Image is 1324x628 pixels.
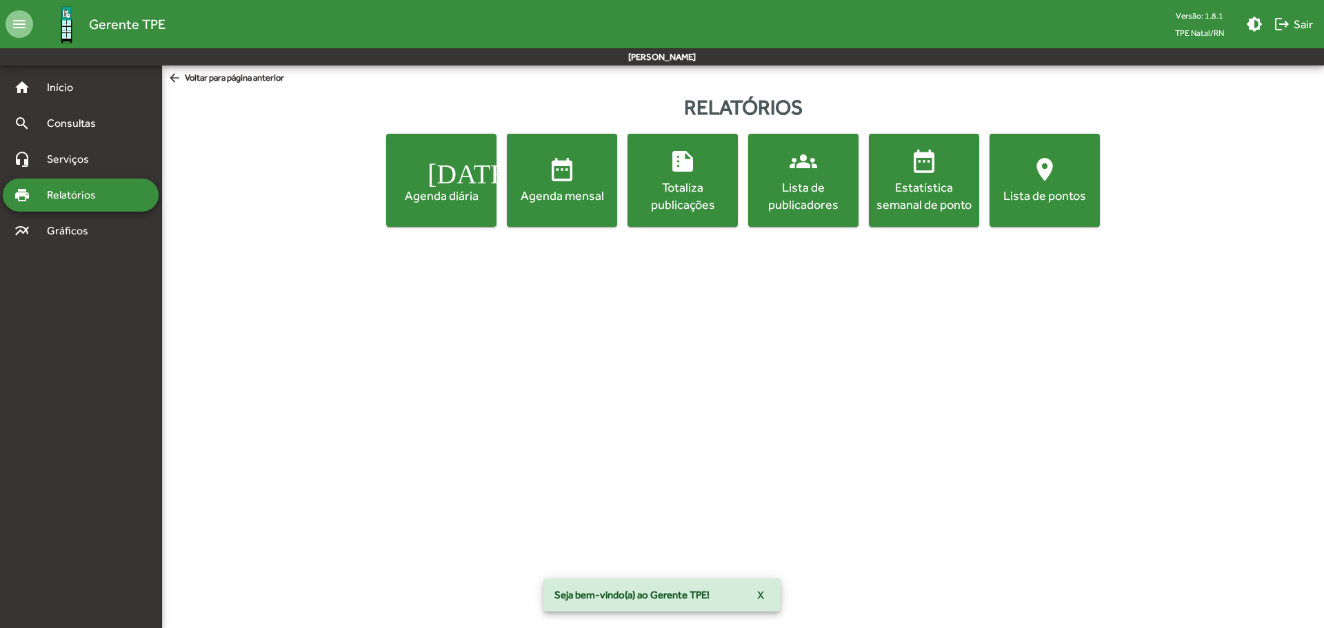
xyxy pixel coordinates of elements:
mat-icon: date_range [548,156,576,183]
button: Agenda mensal [507,134,617,227]
mat-icon: location_on [1031,156,1059,183]
mat-icon: summarize [669,148,696,175]
span: Gerente TPE [89,13,165,35]
button: Agenda diária [386,134,496,227]
div: Lista de pontos [992,187,1097,204]
mat-icon: arrow_back [168,71,185,86]
div: Estatística semanal de ponto [872,179,976,213]
img: Logo [44,2,89,47]
mat-icon: home [14,79,30,96]
span: Consultas [39,115,114,132]
mat-icon: logout [1274,16,1290,32]
mat-icon: groups [790,148,817,175]
mat-icon: multiline_chart [14,223,30,239]
button: Totaliza publicações [628,134,738,227]
div: Totaliza publicações [630,179,735,213]
mat-icon: headset_mic [14,151,30,168]
button: Lista de publicadores [748,134,859,227]
span: Serviços [39,151,108,168]
button: Estatística semanal de ponto [869,134,979,227]
mat-icon: [DATE] [428,156,455,183]
span: Sair [1274,12,1313,37]
div: Relatórios [162,92,1324,123]
mat-icon: print [14,187,30,203]
mat-icon: menu [6,10,33,38]
span: Seja bem-vindo(a) ao Gerente TPE! [554,588,710,602]
mat-icon: date_range [910,148,938,175]
span: Gráficos [39,223,107,239]
div: Lista de publicadores [751,179,856,213]
div: Agenda diária [389,187,494,204]
a: Gerente TPE [33,2,165,47]
span: Relatórios [39,187,114,203]
span: Início [39,79,93,96]
div: Versão: 1.8.1 [1164,7,1235,24]
mat-icon: search [14,115,30,132]
span: X [757,583,764,607]
span: TPE Natal/RN [1164,24,1235,41]
button: X [746,583,775,607]
div: Agenda mensal [510,187,614,204]
button: Sair [1268,12,1318,37]
span: Voltar para página anterior [168,71,284,86]
mat-icon: brightness_medium [1246,16,1263,32]
button: Lista de pontos [990,134,1100,227]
